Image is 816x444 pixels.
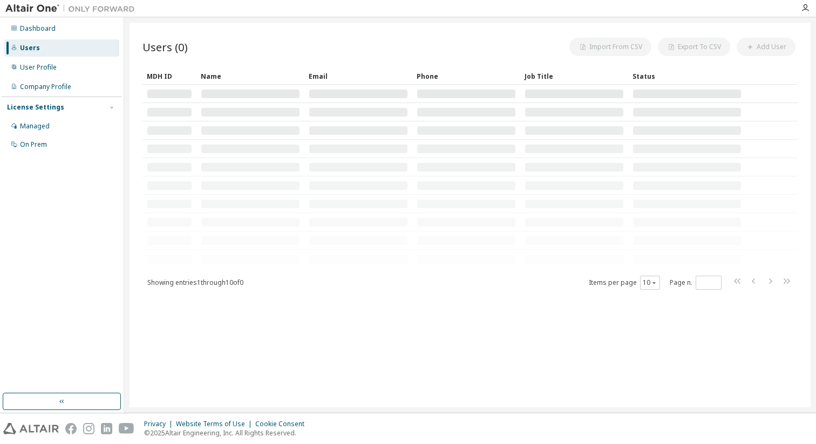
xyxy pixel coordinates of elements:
div: Phone [417,67,516,85]
div: User Profile [20,63,57,72]
span: Page n. [670,276,722,290]
span: Items per page [589,276,660,290]
div: License Settings [7,103,64,112]
img: instagram.svg [83,423,94,434]
p: © 2025 Altair Engineering, Inc. All Rights Reserved. [144,428,311,438]
div: Privacy [144,420,176,428]
div: On Prem [20,140,47,149]
div: Users [20,44,40,52]
button: 10 [643,278,657,287]
div: Cookie Consent [255,420,311,428]
span: Users (0) [142,39,188,54]
button: Import From CSV [569,38,651,56]
img: Altair One [5,3,140,14]
button: Add User [737,38,795,56]
div: Managed [20,122,50,131]
img: facebook.svg [65,423,77,434]
div: Name [201,67,300,85]
div: Status [633,67,742,85]
span: Showing entries 1 through 10 of 0 [147,278,243,287]
div: Company Profile [20,83,71,91]
button: Export To CSV [658,38,730,56]
div: Job Title [525,67,624,85]
img: youtube.svg [119,423,134,434]
div: Dashboard [20,24,56,33]
img: linkedin.svg [101,423,112,434]
div: Email [309,67,408,85]
div: Website Terms of Use [176,420,255,428]
div: MDH ID [147,67,192,85]
img: altair_logo.svg [3,423,59,434]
